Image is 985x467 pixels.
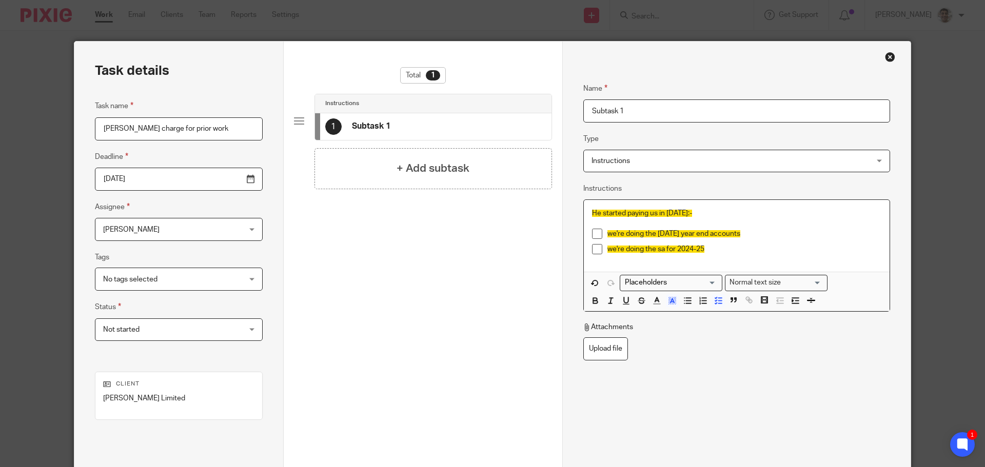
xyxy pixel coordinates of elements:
label: Tags [95,252,109,262]
label: Name [583,83,607,94]
div: 1 [325,118,342,135]
label: Upload file [583,337,628,360]
div: Placeholders [620,275,722,291]
span: [PERSON_NAME] [103,226,160,233]
p: Client [103,380,254,388]
div: Search for option [620,275,722,291]
div: Close this dialog window [885,52,895,62]
div: 1 [967,430,977,440]
p: [PERSON_NAME] Limited [103,393,254,403]
div: Text styles [725,275,828,291]
span: No tags selected [103,276,157,283]
div: 1 [426,70,440,80]
label: Type [583,134,599,144]
span: we're doing the sa for 2024-25 [607,246,704,253]
span: He started paying us in [DATE]:- [592,210,692,217]
input: Pick a date [95,168,263,191]
span: we're doing the [DATE] year end accounts [607,230,740,237]
label: Deadline [95,151,128,163]
input: Search for option [621,277,716,288]
p: Attachments [583,322,633,332]
input: Task name [95,117,263,140]
h2: Task details [95,62,169,79]
span: Instructions [592,157,630,165]
label: Assignee [95,201,130,213]
span: Not started [103,326,140,333]
span: Normal text size [727,277,783,288]
label: Instructions [583,184,622,194]
label: Task name [95,100,133,112]
label: Status [95,301,121,313]
div: Search for option [725,275,828,291]
div: Total [400,67,446,84]
input: Search for option [784,277,821,288]
h4: Subtask 1 [352,121,390,132]
h4: + Add subtask [397,160,469,176]
h4: Instructions [325,99,359,108]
